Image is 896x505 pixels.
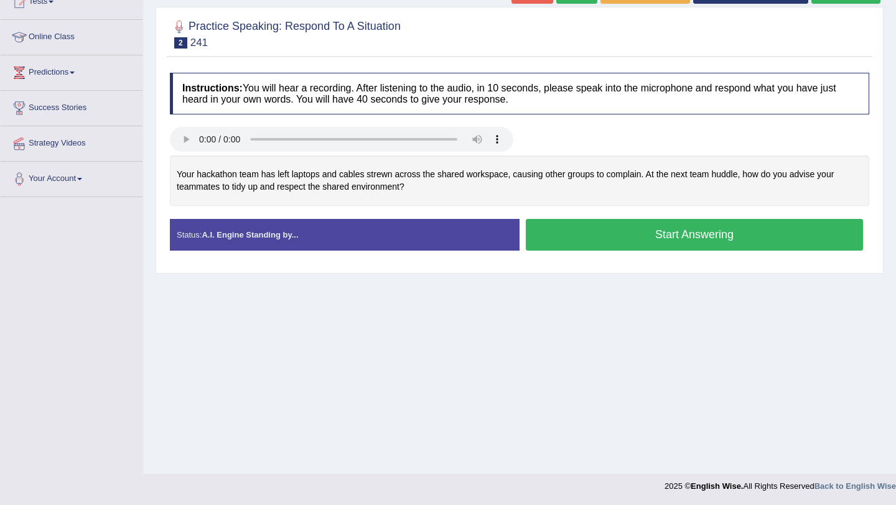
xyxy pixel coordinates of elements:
b: Instructions: [182,83,243,93]
h4: You will hear a recording. After listening to the audio, in 10 seconds, please speak into the mic... [170,73,869,114]
a: Predictions [1,55,142,86]
div: Your hackathon team has left laptops and cables strewn across the shared workspace, causing other... [170,155,869,206]
div: Status: [170,219,520,251]
a: Strategy Videos [1,126,142,157]
a: Back to English Wise [814,481,896,491]
a: Online Class [1,20,142,51]
button: Start Answering [526,219,863,251]
strong: English Wise. [691,481,743,491]
a: Your Account [1,162,142,193]
small: 241 [190,37,208,49]
span: 2 [174,37,187,49]
strong: A.I. Engine Standing by... [202,230,298,239]
h2: Practice Speaking: Respond To A Situation [170,17,401,49]
div: 2025 © All Rights Reserved [665,474,896,492]
a: Success Stories [1,91,142,122]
